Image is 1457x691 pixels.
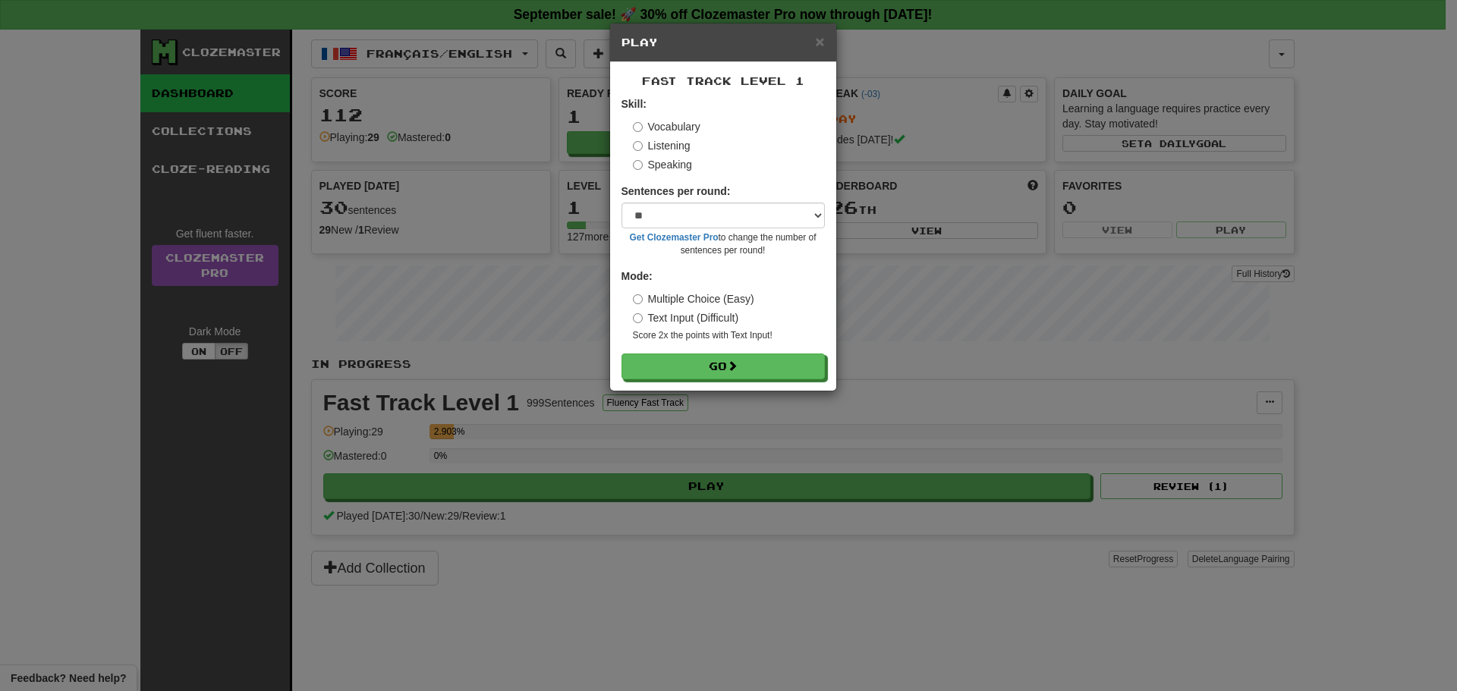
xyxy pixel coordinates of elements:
label: Text Input (Difficult) [633,310,739,325]
input: Text Input (Difficult) [633,313,643,323]
small: Score 2x the points with Text Input ! [633,329,825,342]
label: Vocabulary [633,119,700,134]
strong: Skill: [622,98,647,110]
label: Listening [633,138,691,153]
label: Sentences per round: [622,184,731,199]
input: Listening [633,141,643,151]
h5: Play [622,35,825,50]
label: Speaking [633,157,692,172]
label: Multiple Choice (Easy) [633,291,754,306]
span: × [815,33,824,50]
input: Speaking [633,160,643,170]
span: Fast Track Level 1 [642,74,804,87]
input: Multiple Choice (Easy) [633,294,643,304]
button: Go [622,353,825,379]
input: Vocabulary [633,122,643,132]
strong: Mode: [622,270,653,282]
button: Close [815,33,824,49]
a: Get Clozemaster Pro [630,232,719,243]
small: to change the number of sentences per round! [622,231,825,257]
